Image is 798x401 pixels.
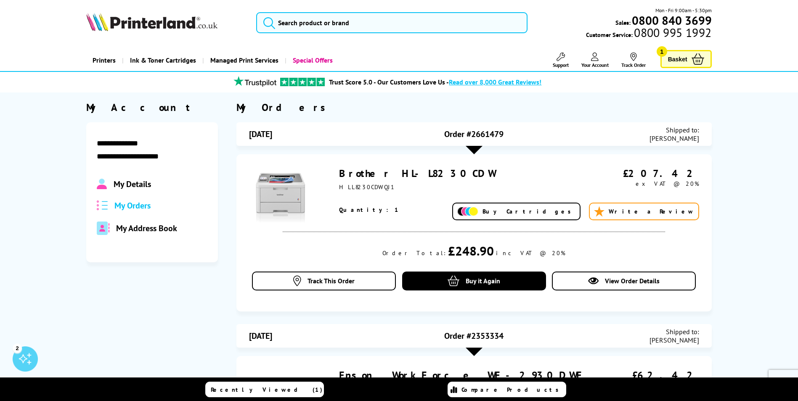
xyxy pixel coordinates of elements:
[631,16,712,24] a: 0800 840 3699
[249,129,272,140] span: [DATE]
[466,277,500,285] span: Buy it Again
[230,76,280,87] img: trustpilot rating
[655,6,712,14] span: Mon - Fri 9:00am - 5:30pm
[97,200,108,210] img: all-order.svg
[339,206,400,214] span: Quantity: 1
[591,180,699,187] div: ex VAT @ 20%
[86,13,217,31] img: Printerland Logo
[457,207,478,216] img: Add Cartridges
[444,129,504,140] span: Order #2661479
[202,50,285,71] a: Managed Print Services
[130,50,196,71] span: Ink & Toner Cartridges
[97,179,106,190] img: Profile.svg
[114,179,151,190] span: My Details
[449,78,541,86] span: Read over 8,000 Great Reviews!
[402,272,546,290] a: Buy it Again
[461,386,563,393] span: Compare Products
[581,53,609,68] a: Your Account
[256,12,528,33] input: Search product or brand
[589,203,699,220] a: Write a Review
[236,101,712,114] div: My Orders
[452,203,581,220] a: Buy Cartridges
[285,50,339,71] a: Special Offers
[122,50,202,71] a: Ink & Toner Cartridges
[280,78,325,86] img: trustpilot rating
[553,53,569,68] a: Support
[86,101,217,114] div: My Account
[605,277,660,285] span: View Order Details
[632,13,712,28] b: 0800 840 3699
[116,223,177,234] span: My Address Book
[668,53,687,65] span: Basket
[621,53,646,68] a: Track Order
[496,249,565,257] div: inc VAT @ 20%
[448,243,494,259] div: £248.90
[483,208,575,215] span: Buy Cartridges
[249,330,272,341] span: [DATE]
[339,167,495,180] a: Brother HL-L8230CDW
[97,222,109,235] img: address-book-duotone-solid.svg
[591,167,699,180] div: £207.42
[308,277,355,285] span: Track This Order
[444,330,504,341] span: Order #2353334
[339,183,591,191] div: HLL8230CDWQJ1
[553,62,569,68] span: Support
[586,29,711,39] span: Customer Service:
[86,50,122,71] a: Printers
[13,343,22,353] div: 2
[650,327,699,336] span: Shipped to:
[329,78,541,86] a: Trust Score 5.0 - Our Customers Love Us -Read over 8,000 Great Reviews!
[615,18,631,26] span: Sales:
[211,386,323,393] span: Recently Viewed (1)
[382,249,446,257] div: Order Total:
[591,369,699,382] div: £62.42
[650,126,699,134] span: Shipped to:
[660,50,712,68] a: Basket 1
[657,46,667,57] span: 1
[448,382,566,397] a: Compare Products
[581,62,609,68] span: Your Account
[205,382,324,397] a: Recently Viewed (1)
[650,134,699,142] span: [PERSON_NAME]
[86,13,246,33] a: Printerland Logo
[633,29,711,37] span: 0800 995 1992
[609,208,694,215] span: Write a Review
[249,167,312,230] img: Brother HL-L8230CDW
[252,272,396,290] a: Track This Order
[552,272,696,290] a: View Order Details
[114,200,151,211] span: My Orders
[650,336,699,344] span: [PERSON_NAME]
[339,369,587,382] a: Epson WorkForce WF-2930DWF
